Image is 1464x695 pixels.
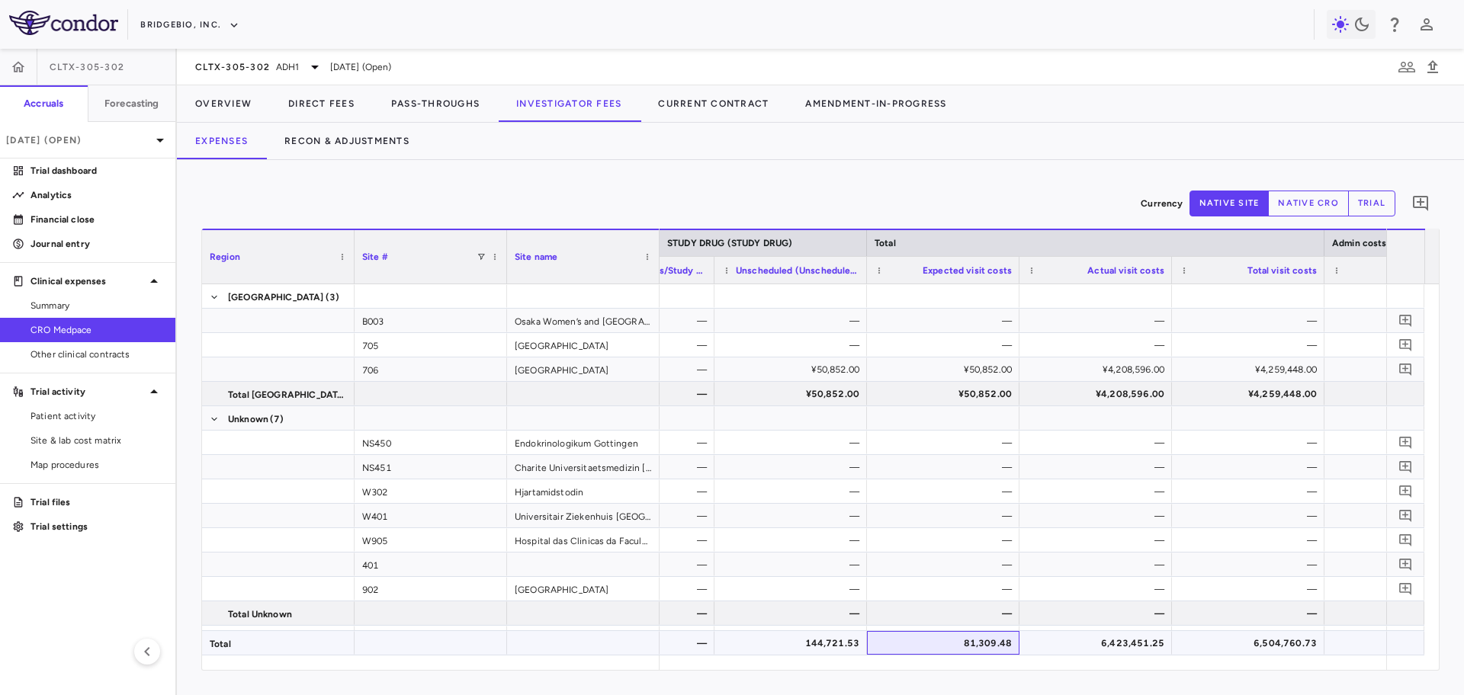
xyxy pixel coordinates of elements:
[1395,554,1416,575] button: Add comment
[373,85,498,122] button: Pass-Throughs
[728,601,859,626] div: —
[330,60,392,74] span: [DATE] (Open)
[507,309,660,332] div: Osaka Women’s and [GEOGRAPHIC_DATA]
[1186,382,1317,406] div: ¥4,259,448.00
[228,285,324,309] span: [GEOGRAPHIC_DATA]
[875,238,896,248] span: Total
[355,431,507,454] div: NS450
[1395,432,1416,453] button: Add comment
[728,382,859,406] div: ¥50,852.00
[1186,309,1317,333] div: —
[30,385,145,399] p: Trial activity
[1141,197,1183,210] p: Currency
[728,552,859,577] div: —
[30,495,163,509] p: Trial files
[1395,359,1416,380] button: Add comment
[515,251,557,262] span: Site name
[355,552,507,576] div: 401
[30,237,163,251] p: Journal entry
[241,626,262,651] span: (17)
[507,455,660,479] div: Charite Universitaetsmedizin [GEOGRAPHIC_DATA]
[881,333,1012,357] div: —
[1186,431,1317,455] div: —
[1189,191,1270,216] button: native site
[228,626,239,651] span: US
[30,434,163,447] span: Site & lab cost matrix
[1398,557,1413,572] svg: Add comment
[30,323,163,337] span: CRO Medpace
[355,504,507,527] div: W401
[9,11,118,35] img: logo-full-SnFGN8VE.png
[881,552,1012,577] div: —
[1395,335,1416,355] button: Add comment
[30,274,145,288] p: Clinical expenses
[507,333,660,357] div: [GEOGRAPHIC_DATA]
[728,631,859,655] div: 144,721.53
[507,479,660,503] div: Hjartamidstodin
[1033,333,1164,357] div: —
[1398,435,1413,450] svg: Add comment
[881,357,1012,382] div: ¥50,852.00
[640,85,787,122] button: Current Contract
[355,455,507,479] div: NS451
[30,520,163,533] p: Trial settings
[1033,479,1164,504] div: —
[228,383,345,407] span: Total [GEOGRAPHIC_DATA]
[728,504,859,528] div: —
[104,97,159,110] h6: Forecasting
[728,333,859,357] div: —
[1186,357,1317,382] div: ¥4,259,448.00
[1395,530,1416,550] button: Add comment
[30,213,163,226] p: Financial close
[355,479,507,503] div: W302
[1395,505,1416,526] button: Add comment
[1033,431,1164,455] div: —
[1398,362,1413,376] svg: Add comment
[228,602,292,626] span: Total Unknown
[1398,460,1413,474] svg: Add comment
[728,431,859,455] div: —
[1033,552,1164,577] div: —
[881,431,1012,455] div: —
[266,123,428,159] button: Recon & Adjustments
[736,265,859,276] span: Unscheduled (Unscheduled)
[728,577,859,601] div: —
[30,458,163,472] span: Map procedures
[1033,357,1164,382] div: ¥4,208,596.00
[728,455,859,479] div: —
[881,631,1012,655] div: 81,309.48
[498,85,640,122] button: Investigator Fees
[362,251,388,262] span: Site #
[1398,508,1413,523] svg: Add comment
[270,85,373,122] button: Direct Fees
[140,13,239,37] button: BridgeBio, Inc.
[1087,265,1164,276] span: Actual visit costs
[24,97,63,110] h6: Accruals
[1033,577,1164,601] div: —
[1332,238,1387,248] span: Admin costs
[210,251,240,262] span: Region
[1186,631,1317,655] div: 6,504,760.73
[6,133,151,147] p: [DATE] (Open)
[1186,333,1317,357] div: —
[1186,479,1317,504] div: —
[355,309,507,332] div: B003
[1186,504,1317,528] div: —
[30,347,163,361] span: Other clinical contracts
[355,577,507,601] div: 902
[1348,191,1395,216] button: trial
[881,577,1012,601] div: —
[881,528,1012,552] div: —
[1186,601,1317,626] div: —
[1395,310,1416,331] button: Add comment
[1033,455,1164,479] div: —
[728,528,859,552] div: —
[1398,313,1413,328] svg: Add comment
[1247,265,1317,276] span: Total visit costs
[1398,581,1413,596] svg: Add comment
[30,299,163,312] span: Summary
[728,309,859,333] div: —
[1186,455,1317,479] div: —
[1186,528,1317,552] div: —
[1411,194,1430,213] svg: Add comment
